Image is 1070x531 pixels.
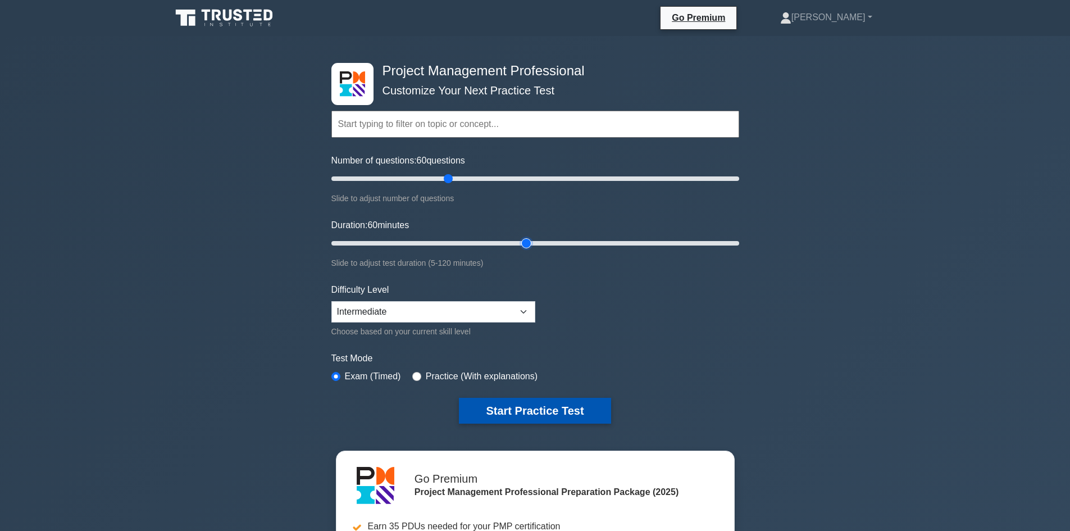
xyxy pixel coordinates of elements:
input: Start typing to filter on topic or concept... [331,111,739,138]
div: Slide to adjust test duration (5-120 minutes) [331,256,739,270]
label: Number of questions: questions [331,154,465,167]
label: Test Mode [331,352,739,365]
label: Duration: minutes [331,219,409,232]
div: Choose based on your current skill level [331,325,535,338]
h4: Project Management Professional [378,63,684,79]
span: 60 [367,220,377,230]
label: Exam (Timed) [345,370,401,383]
a: [PERSON_NAME] [753,6,899,29]
label: Practice (With explanations) [426,370,538,383]
button: Start Practice Test [459,398,611,424]
span: 60 [417,156,427,165]
div: Slide to adjust number of questions [331,192,739,205]
label: Difficulty Level [331,283,389,297]
a: Go Premium [665,11,732,25]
